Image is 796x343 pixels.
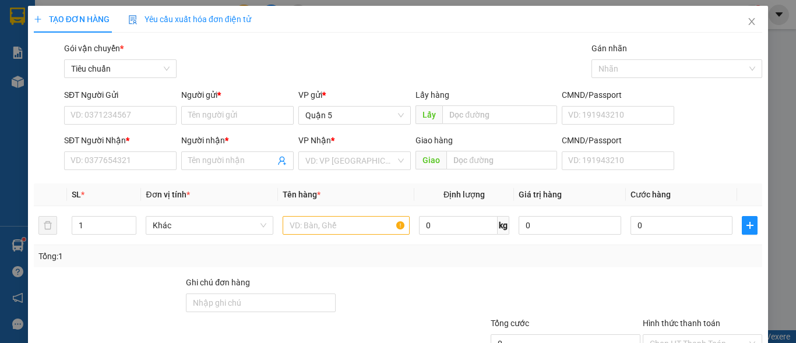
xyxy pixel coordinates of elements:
span: TẠO ĐƠN HÀNG [34,15,110,24]
div: Người gửi [181,89,294,101]
span: user-add [277,156,287,165]
span: Khác [153,217,266,234]
span: Quận 5 [305,107,404,124]
span: plus [34,15,42,23]
label: Ghi chú đơn hàng [186,278,250,287]
span: Tổng cước [491,319,529,328]
div: Tổng: 1 [38,250,308,263]
span: Định lượng [443,190,485,199]
input: Dọc đường [446,151,557,169]
span: Gói vận chuyển [64,44,124,53]
div: CMND/Passport [562,89,674,101]
button: Close [735,6,768,38]
span: Giao [415,151,446,169]
span: plus [742,221,757,230]
span: kg [498,216,509,235]
label: Gán nhãn [591,44,627,53]
span: Yêu cầu xuất hóa đơn điện tử [128,15,251,24]
div: VP gửi [298,89,411,101]
span: Tiêu chuẩn [71,60,170,77]
input: Dọc đường [442,105,557,124]
span: close [747,17,756,26]
label: Hình thức thanh toán [643,319,720,328]
span: Lấy [415,105,442,124]
input: 0 [519,216,621,235]
div: Người nhận [181,134,294,147]
span: Giao hàng [415,136,453,145]
span: Lấy hàng [415,90,449,100]
div: CMND/Passport [562,134,674,147]
span: Tên hàng [283,190,320,199]
input: VD: Bàn, Ghế [283,216,410,235]
span: Đơn vị tính [146,190,189,199]
div: SĐT Người Gửi [64,89,177,101]
input: Ghi chú đơn hàng [186,294,336,312]
button: plus [742,216,758,235]
span: SL [72,190,81,199]
div: SĐT Người Nhận [64,134,177,147]
span: VP Nhận [298,136,331,145]
span: Giá trị hàng [519,190,562,199]
button: delete [38,216,57,235]
img: icon [128,15,138,24]
span: Cước hàng [631,190,671,199]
